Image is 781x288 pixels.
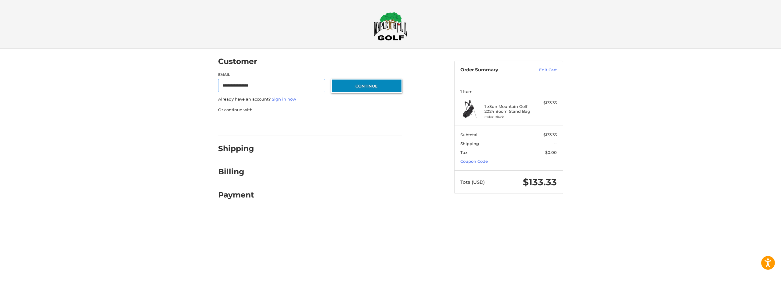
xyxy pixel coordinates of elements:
[533,100,557,106] div: $133.33
[374,12,407,41] img: Maple Hill Golf
[218,167,254,176] h2: Billing
[216,119,262,130] iframe: PayPal-paypal
[460,89,557,94] h3: 1 Item
[484,115,531,120] li: Color Black
[272,97,296,101] a: Sign in now
[218,96,402,102] p: Already have an account?
[545,150,557,155] span: $0.00
[484,104,531,114] h4: 1 x Sun Mountain Golf 2024 Boom Stand Bag
[218,107,402,113] p: Or continue with
[268,119,314,130] iframe: PayPal-paylater
[523,176,557,188] span: $133.33
[460,141,479,146] span: Shipping
[554,141,557,146] span: --
[218,190,254,200] h2: Payment
[543,132,557,137] span: $133.33
[218,144,254,153] h2: Shipping
[218,57,257,66] h2: Customer
[526,67,557,73] a: Edit Cart
[460,67,526,73] h3: Order Summary
[731,272,781,288] iframe: Google Customer Reviews
[460,179,485,185] span: Total (USD)
[331,79,402,93] button: Continue
[218,72,326,77] label: Email
[319,119,365,130] iframe: PayPal-venmo
[460,150,467,155] span: Tax
[460,132,477,137] span: Subtotal
[460,159,488,164] a: Coupon Code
